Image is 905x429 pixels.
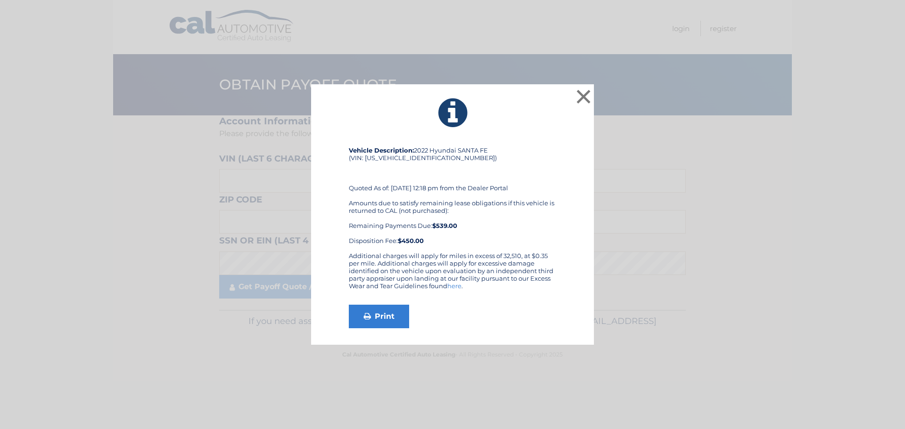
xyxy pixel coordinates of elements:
div: 2022 Hyundai SANTA FE (VIN: [US_VEHICLE_IDENTIFICATION_NUMBER]) Quoted As of: [DATE] 12:18 pm fro... [349,146,556,252]
a: here [447,282,461,290]
strong: Vehicle Description: [349,146,414,154]
button: × [574,87,593,106]
a: Print [349,305,409,328]
div: Amounts due to satisfy remaining lease obligations if this vehicle is returned to CAL (not purcha... [349,199,556,244]
div: Additional charges will apply for miles in excess of 32,510, at $0.35 per mile. Additional charge... [349,252,556,297]
b: $539.00 [432,222,457,229]
strong: $450.00 [398,237,424,244]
